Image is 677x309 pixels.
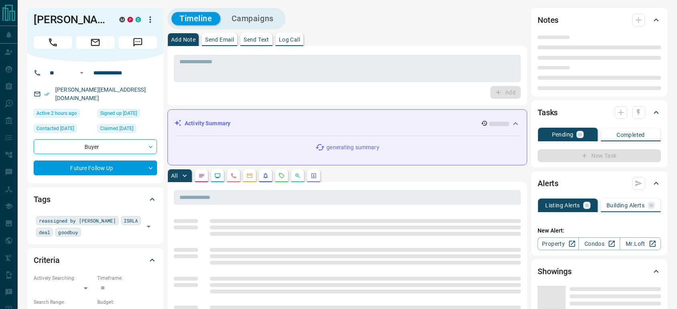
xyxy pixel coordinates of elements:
div: Future Follow Up [34,161,157,175]
svg: Calls [230,173,237,179]
div: condos.ca [135,17,141,22]
p: Activity Summary [185,119,230,128]
div: Thu Nov 16 2023 [97,124,157,135]
p: All [171,173,177,179]
span: deal [39,228,50,236]
button: Campaigns [224,12,282,25]
button: Open [77,68,87,78]
button: Timeline [171,12,220,25]
p: Completed [617,132,645,138]
span: Signed up [DATE] [100,109,137,117]
a: Mr.Loft [620,237,661,250]
span: Email [76,36,115,49]
p: Pending [552,132,574,137]
p: Listing Alerts [545,203,580,208]
div: Alerts [538,174,661,193]
span: Message [119,36,157,49]
p: Budget: [97,299,157,306]
a: Property [538,237,579,250]
p: Building Alerts [606,203,645,208]
h2: Tasks [538,106,558,119]
span: Claimed [DATE] [100,124,133,132]
h2: Notes [538,14,558,26]
div: Tue Feb 21 2017 [97,109,157,120]
h2: Tags [34,193,50,206]
div: Activity Summary [174,116,520,131]
div: Showings [538,262,661,281]
p: generating summary [326,143,379,152]
svg: Lead Browsing Activity [214,173,221,179]
p: Send Text [244,37,269,42]
div: Tags [34,190,157,209]
div: Tasks [538,103,661,122]
p: Search Range: [34,299,93,306]
button: Open [143,221,154,232]
span: Contacted [DATE] [36,124,74,132]
p: Log Call [279,37,300,42]
span: reassigned by [PERSON_NAME] [39,217,116,225]
svg: Agent Actions [310,173,317,179]
span: ISRLA [124,217,138,225]
svg: Listing Alerts [262,173,269,179]
div: Notes [538,10,661,30]
svg: Emails [246,173,253,179]
span: Call [34,36,72,49]
a: Condos [578,237,620,250]
h2: Criteria [34,254,60,267]
div: property.ca [127,17,133,22]
p: New Alert: [538,227,661,235]
div: mrloft.ca [119,17,125,22]
span: goodbuy [58,228,78,236]
p: Send Email [205,37,234,42]
h1: [PERSON_NAME] [34,13,107,26]
a: [PERSON_NAME][EMAIL_ADDRESS][DOMAIN_NAME] [55,86,146,101]
h2: Showings [538,265,572,278]
div: Criteria [34,251,157,270]
p: Add Note [171,37,195,42]
span: Active 2 hours ago [36,109,77,117]
p: Timeframe: [97,275,157,282]
svg: Opportunities [294,173,301,179]
h2: Alerts [538,177,558,190]
svg: Email Verified [44,91,50,97]
div: Sat Aug 16 2025 [34,109,93,120]
div: Fri Nov 01 2024 [34,124,93,135]
svg: Requests [278,173,285,179]
div: Buyer [34,139,157,154]
svg: Notes [198,173,205,179]
p: Actively Searching: [34,275,93,282]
